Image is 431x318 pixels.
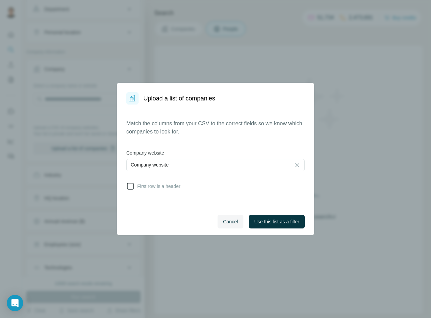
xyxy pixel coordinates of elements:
p: Company website [131,161,169,168]
button: Use this list as a filter [249,215,305,228]
span: Cancel [223,218,238,225]
span: First row is a header [134,183,180,190]
div: Open Intercom Messenger [7,295,23,311]
span: Use this list as a filter [254,218,299,225]
p: Match the columns from your CSV to the correct fields so we know which companies to look for. [126,120,305,136]
label: Company website [126,149,305,156]
h1: Upload a list of companies [143,94,215,103]
button: Cancel [218,215,243,228]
